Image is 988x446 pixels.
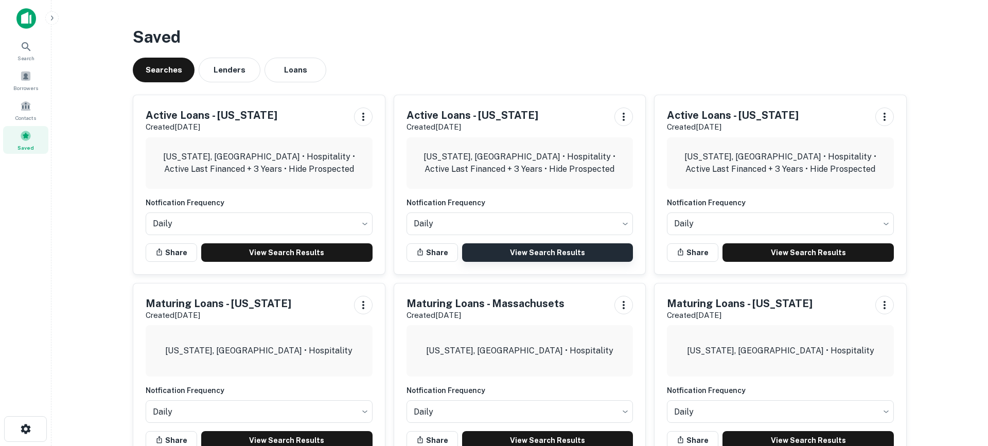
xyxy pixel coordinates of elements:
[667,108,799,123] h5: Active Loans - [US_STATE]
[667,397,894,426] div: Without label
[687,345,874,357] p: [US_STATE], [GEOGRAPHIC_DATA] • Hospitality
[146,197,373,208] h6: Notfication Frequency
[667,197,894,208] h6: Notfication Frequency
[165,345,352,357] p: [US_STATE], [GEOGRAPHIC_DATA] • Hospitality
[667,209,894,238] div: Without label
[407,209,633,238] div: Without label
[407,385,633,396] h6: Notfication Frequency
[667,385,894,396] h6: Notfication Frequency
[3,37,48,64] a: Search
[146,121,277,133] p: Created [DATE]
[201,243,373,262] a: View Search Results
[407,309,564,322] p: Created [DATE]
[146,209,373,238] div: Without label
[937,364,988,413] iframe: Chat Widget
[462,243,633,262] a: View Search Results
[15,114,36,122] span: Contacts
[133,58,195,82] button: Searches
[146,296,291,311] h5: Maturing Loans - [US_STATE]
[3,96,48,124] a: Contacts
[407,243,458,262] button: Share
[667,243,718,262] button: Share
[722,243,894,262] a: View Search Results
[407,108,538,123] h5: Active Loans - [US_STATE]
[264,58,326,82] button: Loans
[146,397,373,426] div: Without label
[407,296,564,311] h5: Maturing Loans - Massachusets
[154,151,364,175] p: [US_STATE], [GEOGRAPHIC_DATA] • Hospitality • Active Last Financed + 3 Years • Hide Prospected
[675,151,886,175] p: [US_STATE], [GEOGRAPHIC_DATA] • Hospitality • Active Last Financed + 3 Years • Hide Prospected
[146,243,197,262] button: Share
[146,108,277,123] h5: Active Loans - [US_STATE]
[16,8,36,29] img: capitalize-icon.png
[667,296,813,311] h5: Maturing Loans - [US_STATE]
[667,121,799,133] p: Created [DATE]
[3,126,48,154] a: Saved
[146,309,291,322] p: Created [DATE]
[133,25,907,49] h3: Saved
[199,58,260,82] button: Lenders
[146,385,373,396] h6: Notfication Frequency
[407,121,538,133] p: Created [DATE]
[3,66,48,94] a: Borrowers
[415,151,625,175] p: [US_STATE], [GEOGRAPHIC_DATA] • Hospitality • Active Last Financed + 3 Years • Hide Prospected
[407,397,633,426] div: Without label
[17,144,34,152] span: Saved
[17,54,34,62] span: Search
[667,309,813,322] p: Created [DATE]
[426,345,613,357] p: [US_STATE], [GEOGRAPHIC_DATA] • Hospitality
[407,197,633,208] h6: Notfication Frequency
[13,84,38,92] span: Borrowers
